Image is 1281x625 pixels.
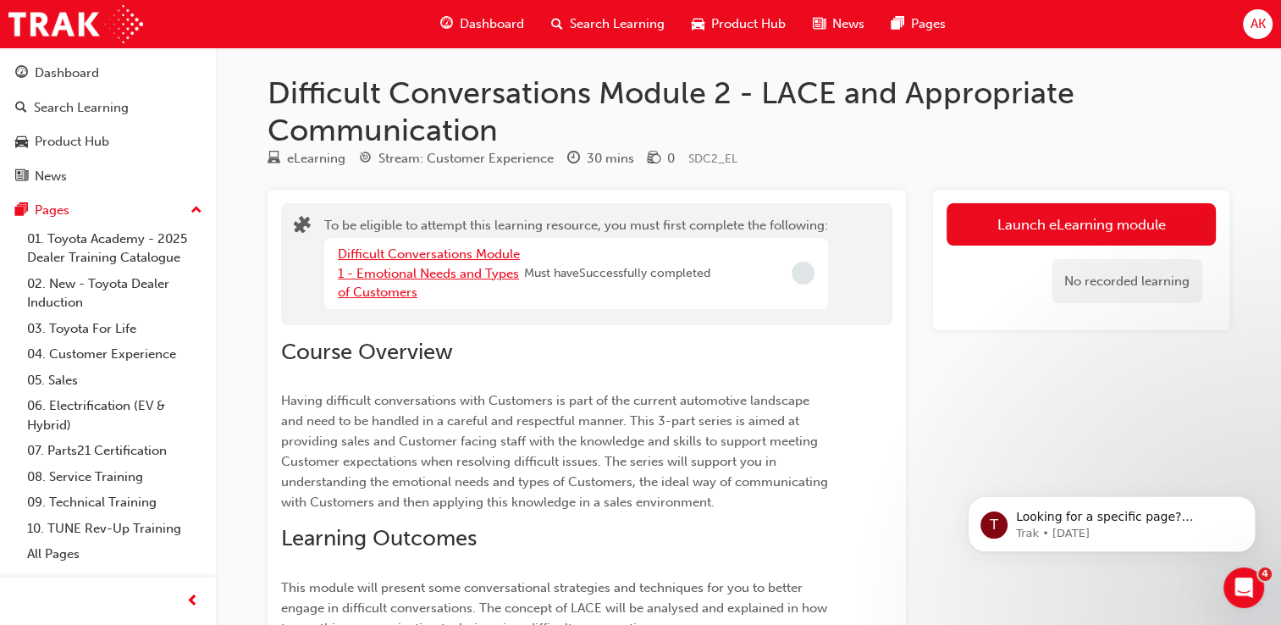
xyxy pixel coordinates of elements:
[20,541,209,567] a: All Pages
[15,101,27,116] span: search-icon
[294,218,311,237] span: puzzle-icon
[942,461,1281,579] iframe: Intercom notifications message
[538,7,678,41] a: search-iconSearch Learning
[792,262,814,285] span: Incomplete
[8,5,143,43] img: Trak
[7,161,209,192] a: News
[1250,14,1265,34] span: AK
[813,14,825,35] span: news-icon
[667,149,675,169] div: 0
[678,7,799,41] a: car-iconProduct Hub
[281,525,477,551] span: Learning Outcomes
[1223,567,1264,608] iframe: Intercom live chat
[947,203,1216,246] button: Launch eLearning module
[378,149,554,169] div: Stream: Customer Experience
[427,7,538,41] a: guage-iconDashboard
[692,14,704,35] span: car-icon
[524,264,710,284] span: Must have Successfully completed
[190,200,202,222] span: up-icon
[35,167,67,186] div: News
[20,226,209,271] a: 01. Toyota Academy - 2025 Dealer Training Catalogue
[460,14,524,34] span: Dashboard
[7,195,209,226] button: Pages
[7,58,209,89] a: Dashboard
[832,14,864,34] span: News
[587,149,634,169] div: 30 mins
[35,132,109,152] div: Product Hub
[281,339,453,365] span: Course Overview
[15,135,28,150] span: car-icon
[7,126,209,158] a: Product Hub
[35,201,69,220] div: Pages
[20,271,209,316] a: 02. New - Toyota Dealer Induction
[20,368,209,394] a: 05. Sales
[1052,259,1202,304] div: No recorded learning
[20,316,209,342] a: 03. Toyota For Life
[878,7,959,41] a: pages-iconPages
[7,92,209,124] a: Search Learning
[359,152,372,167] span: target-icon
[186,591,199,612] span: prev-icon
[15,169,28,185] span: news-icon
[1243,9,1273,39] button: AK
[20,341,209,368] a: 04. Customer Experience
[711,14,786,34] span: Product Hub
[15,66,28,81] span: guage-icon
[911,14,946,34] span: Pages
[570,14,665,34] span: Search Learning
[20,393,209,438] a: 06. Electrification (EV & Hybrid)
[567,152,580,167] span: clock-icon
[551,14,563,35] span: search-icon
[35,64,99,83] div: Dashboard
[359,148,554,169] div: Stream
[268,75,1229,148] h1: Difficult Conversations Module 2 - LACE and Appropriate Communication
[20,438,209,464] a: 07. Parts21 Certification
[324,216,828,312] div: To be eligible to attempt this learning resource, you must first complete the following:
[20,464,209,490] a: 08. Service Training
[287,149,345,169] div: eLearning
[1258,567,1272,581] span: 4
[648,148,675,169] div: Price
[688,152,737,166] span: Learning resource code
[20,489,209,516] a: 09. Technical Training
[268,152,280,167] span: learningResourceType_ELEARNING-icon
[799,7,878,41] a: news-iconNews
[34,98,129,118] div: Search Learning
[15,203,28,218] span: pages-icon
[281,393,831,510] span: Having difficult conversations with Customers is part of the current automotive landscape and nee...
[7,54,209,195] button: DashboardSearch LearningProduct HubNews
[338,246,520,300] a: Difficult Conversations Module 1 - Emotional Needs and Types of Customers
[892,14,904,35] span: pages-icon
[268,148,345,169] div: Type
[20,516,209,542] a: 10. TUNE Rev-Up Training
[567,148,634,169] div: Duration
[648,152,660,167] span: money-icon
[440,14,453,35] span: guage-icon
